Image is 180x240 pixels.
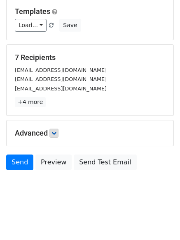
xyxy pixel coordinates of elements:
[139,201,180,240] iframe: Chat Widget
[15,129,165,138] h5: Advanced
[59,19,81,32] button: Save
[15,53,165,62] h5: 7 Recipients
[6,155,33,170] a: Send
[15,7,50,16] a: Templates
[15,85,107,92] small: [EMAIL_ADDRESS][DOMAIN_NAME]
[15,97,46,107] a: +4 more
[15,19,47,32] a: Load...
[74,155,136,170] a: Send Test Email
[35,155,72,170] a: Preview
[15,76,107,82] small: [EMAIL_ADDRESS][DOMAIN_NAME]
[15,67,107,73] small: [EMAIL_ADDRESS][DOMAIN_NAME]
